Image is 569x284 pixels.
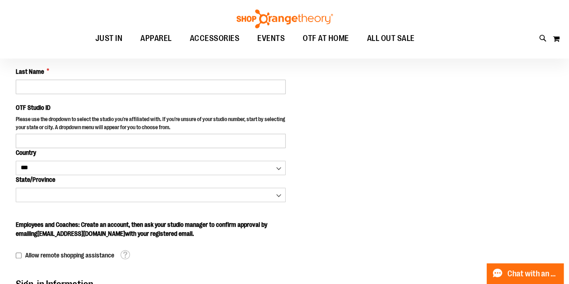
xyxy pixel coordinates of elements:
span: EVENTS [257,28,285,49]
span: Chat with an Expert [507,270,558,278]
p: Please use the dropdown to select the studio you're affiliated with. If you're unsure of your stu... [16,116,286,133]
span: Employees and Coaches: Create an account, then ask your studio manager to confirm approval by ema... [16,221,267,237]
span: Allow remote shopping assistance [25,252,114,259]
span: ALL OUT SALE [367,28,415,49]
span: State/Province [16,176,55,183]
button: Chat with an Expert [487,263,564,284]
span: OTF AT HOME [303,28,349,49]
span: OTF Studio ID [16,104,50,111]
span: Country [16,149,36,156]
span: ACCESSORIES [190,28,240,49]
span: JUST IN [95,28,123,49]
img: Shop Orangetheory [235,9,334,28]
span: Last Name [16,67,44,76]
span: APPAREL [140,28,172,49]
